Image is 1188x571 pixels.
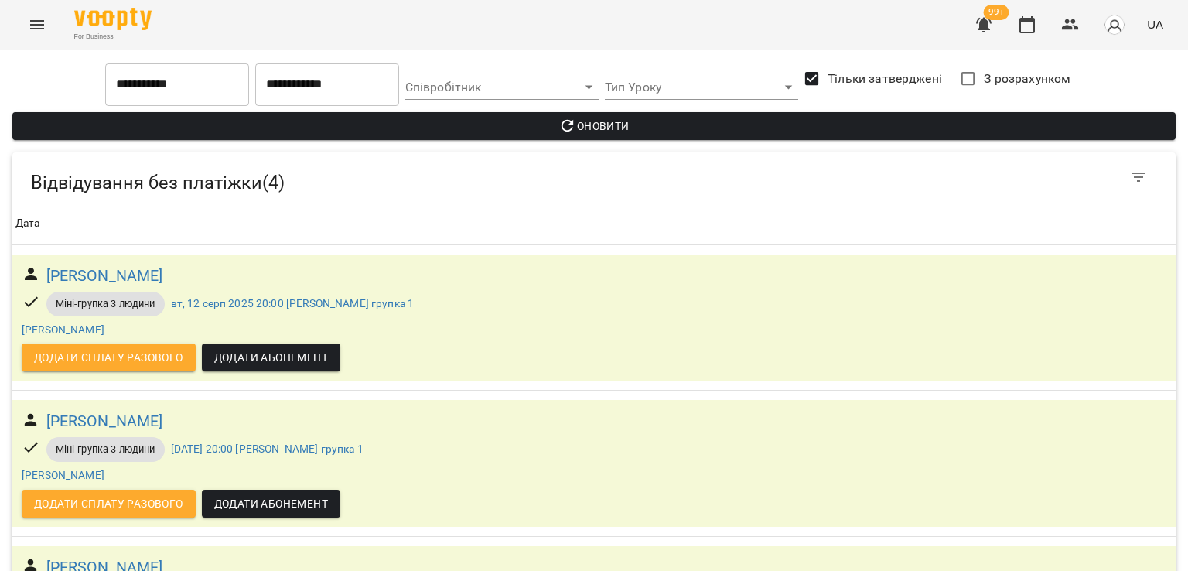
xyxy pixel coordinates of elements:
span: UA [1147,16,1163,32]
span: Додати Абонемент [214,494,328,513]
button: Оновити [12,112,1176,140]
button: Додати сплату разового [22,344,196,371]
button: Додати сплату разового [22,490,196,518]
button: UA [1141,10,1169,39]
div: Дата [15,214,40,233]
a: [PERSON_NAME] [46,409,163,433]
a: [PERSON_NAME] [22,469,104,481]
span: Додати сплату разового [34,348,183,367]
a: [DATE] 20:00 [PERSON_NAME] групка 1 [171,443,364,455]
div: Sort [15,214,40,233]
button: Фільтр [1120,159,1157,196]
img: avatar_s.png [1104,14,1125,36]
span: Оновити [25,117,1163,135]
a: [PERSON_NAME] [22,323,104,336]
a: [PERSON_NAME] [46,264,163,288]
span: З розрахунком [984,70,1070,88]
h5: Відвідування без платіжки ( 4 ) [31,171,702,195]
span: For Business [74,32,152,42]
span: Дата [15,214,1173,233]
button: Додати Абонемент [202,344,340,371]
a: вт, 12 серп 2025 20:00 [PERSON_NAME] групка 1 [171,297,415,309]
img: Voopty Logo [74,8,152,30]
button: Menu [19,6,56,43]
span: 99+ [984,5,1009,20]
button: Додати Абонемент [202,490,340,518]
div: Table Toolbar [12,152,1176,202]
span: Додати Абонемент [214,348,328,367]
span: Додати сплату разового [34,494,183,513]
span: Міні-групка 3 людини [46,443,165,456]
span: Тільки затверджені [828,70,942,88]
span: Міні-групка 3 людини [46,297,165,311]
